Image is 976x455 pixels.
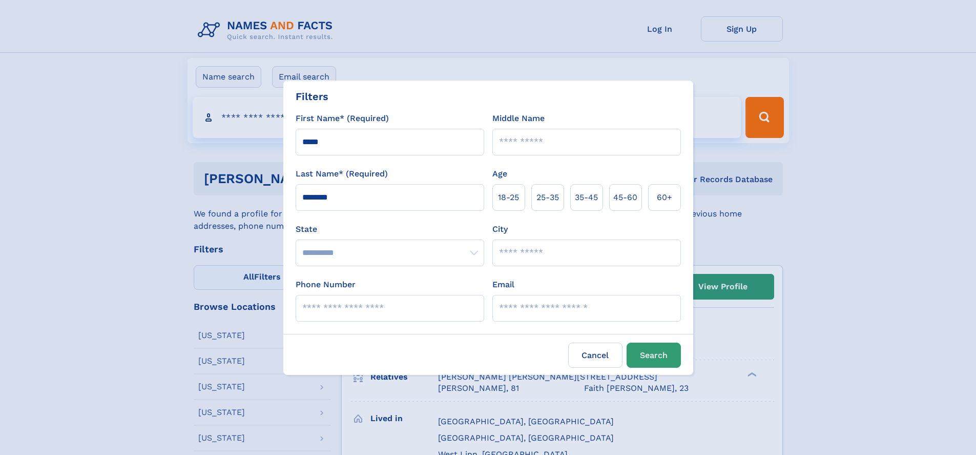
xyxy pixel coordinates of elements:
label: Age [492,168,507,180]
label: Phone Number [296,279,356,291]
label: State [296,223,484,235]
label: Cancel [568,343,622,368]
label: Middle Name [492,112,545,125]
label: Email [492,279,514,291]
span: 45‑60 [613,191,637,204]
label: City [492,223,508,235]
span: 25‑35 [536,191,559,204]
span: 35‑45 [575,191,598,204]
label: First Name* (Required) [296,112,389,125]
div: Filters [296,89,328,104]
span: 18‑25 [498,191,519,204]
label: Last Name* (Required) [296,168,388,180]
button: Search [627,343,681,368]
span: 60+ [657,191,672,204]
